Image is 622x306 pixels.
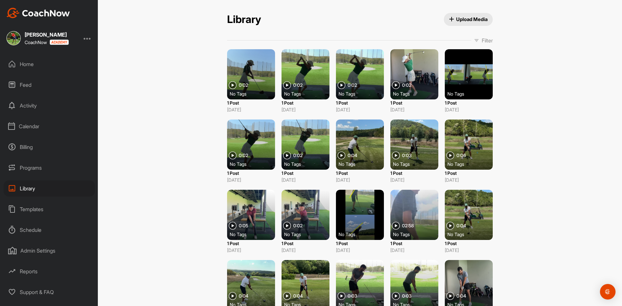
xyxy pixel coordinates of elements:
[282,247,329,254] p: [DATE]
[227,176,275,183] p: [DATE]
[4,77,95,93] div: Feed
[25,32,69,37] div: [PERSON_NAME]
[336,247,384,254] p: [DATE]
[293,153,303,158] span: 0:02
[227,99,275,106] p: 1 Post
[445,247,493,254] p: [DATE]
[390,247,438,254] p: [DATE]
[390,176,438,183] p: [DATE]
[456,294,466,298] span: 0:04
[282,106,329,113] p: [DATE]
[4,56,95,72] div: Home
[390,99,438,106] p: 1 Post
[402,223,414,228] span: 02:58
[239,223,248,228] span: 0:05
[239,153,248,158] span: 0:02
[336,240,384,247] p: 1 Post
[4,201,95,217] div: Templates
[392,222,400,230] img: play
[284,161,332,167] div: No Tags
[230,161,278,167] div: No Tags
[293,83,303,87] span: 0:02
[447,90,495,97] div: No Tags
[282,240,329,247] p: 1 Post
[338,292,345,300] img: play
[339,90,386,97] div: No Tags
[227,170,275,176] p: 1 Post
[402,83,411,87] span: 0:02
[456,153,466,158] span: 0:06
[444,13,493,26] button: Upload Media
[393,231,441,237] div: No Tags
[390,240,438,247] p: 1 Post
[282,176,329,183] p: [DATE]
[447,231,495,237] div: No Tags
[4,180,95,197] div: Library
[336,170,384,176] p: 1 Post
[392,292,400,300] img: play
[239,294,248,298] span: 0:04
[227,13,261,26] h2: Library
[230,90,278,97] div: No Tags
[283,222,291,230] img: play
[229,81,236,89] img: play
[600,284,616,300] div: Open Intercom Messenger
[402,294,412,298] span: 0:03
[4,139,95,155] div: Billing
[482,37,493,44] p: Filter
[25,40,69,45] div: CoachNow
[230,231,278,237] div: No Tags
[229,222,236,230] img: play
[284,90,332,97] div: No Tags
[446,292,454,300] img: play
[446,152,454,159] img: play
[456,223,466,228] span: 0:04
[50,40,69,45] img: CoachNow acadmey
[390,106,438,113] p: [DATE]
[393,90,441,97] div: No Tags
[445,170,493,176] p: 1 Post
[6,31,21,45] img: square_0221d115ea49f605d8705f6c24cfd99a.jpg
[390,170,438,176] p: 1 Post
[393,161,441,167] div: No Tags
[4,160,95,176] div: Programs
[229,292,236,300] img: play
[282,99,329,106] p: 1 Post
[4,263,95,279] div: Reports
[282,170,329,176] p: 1 Post
[392,81,400,89] img: play
[445,106,493,113] p: [DATE]
[239,83,248,87] span: 0:02
[227,106,275,113] p: [DATE]
[447,161,495,167] div: No Tags
[339,161,386,167] div: No Tags
[336,106,384,113] p: [DATE]
[445,176,493,183] p: [DATE]
[4,222,95,238] div: Schedule
[348,83,357,87] span: 0:02
[348,153,357,158] span: 0:04
[402,153,412,158] span: 0:03
[283,292,291,300] img: play
[227,247,275,254] p: [DATE]
[6,8,70,18] img: CoachNow
[4,284,95,300] div: Support & FAQ
[336,99,384,106] p: 1 Post
[445,240,493,247] p: 1 Post
[392,152,400,159] img: play
[227,240,275,247] p: 1 Post
[339,231,386,237] div: No Tags
[4,97,95,114] div: Activity
[449,16,488,23] span: Upload Media
[229,152,236,159] img: play
[446,222,454,230] img: play
[283,81,291,89] img: play
[338,81,345,89] img: play
[336,176,384,183] p: [DATE]
[283,152,291,159] img: play
[4,243,95,259] div: Admin Settings
[284,231,332,237] div: No Tags
[4,118,95,134] div: Calendar
[338,152,345,159] img: play
[445,99,493,106] p: 1 Post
